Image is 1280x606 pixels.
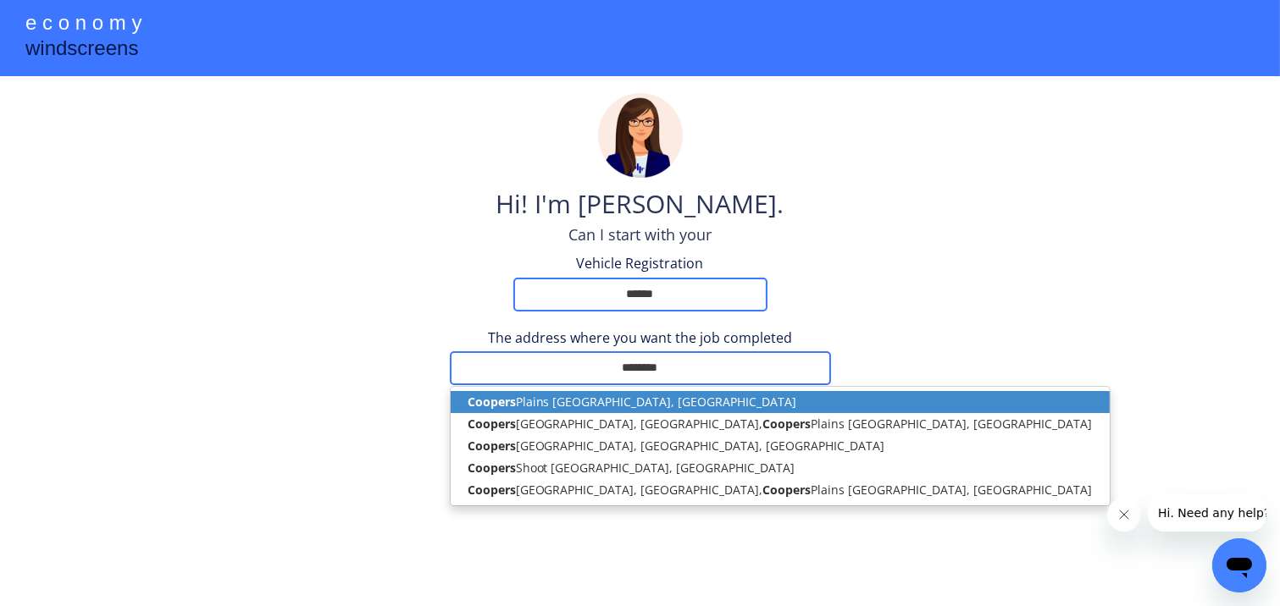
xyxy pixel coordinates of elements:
strong: Coopers [468,438,516,454]
div: Hi! I'm [PERSON_NAME]. [496,186,784,224]
iframe: Button to launch messaging window [1212,538,1266,592]
p: Plains [GEOGRAPHIC_DATA], [GEOGRAPHIC_DATA] [451,391,1110,413]
div: windscreens [25,34,138,67]
p: [GEOGRAPHIC_DATA], [GEOGRAPHIC_DATA], Plains [GEOGRAPHIC_DATA], [GEOGRAPHIC_DATA] [451,479,1110,501]
strong: Coopers [763,416,812,432]
strong: Coopers [468,416,516,432]
div: e c o n o m y [25,8,141,41]
strong: Coopers [468,482,516,498]
strong: Coopers [468,394,516,410]
strong: Coopers [468,460,516,476]
iframe: Message from company [1148,494,1266,532]
div: The address where you want the job completed [450,328,831,347]
p: [GEOGRAPHIC_DATA], [GEOGRAPHIC_DATA], Plains [GEOGRAPHIC_DATA], [GEOGRAPHIC_DATA] [451,413,1110,435]
p: [GEOGRAPHIC_DATA], [GEOGRAPHIC_DATA], [GEOGRAPHIC_DATA] [451,435,1110,457]
p: Shoot [GEOGRAPHIC_DATA], [GEOGRAPHIC_DATA] [451,457,1110,479]
div: Vehicle Registration [556,254,725,273]
img: madeline.png [598,93,683,178]
span: Hi. Need any help? [10,12,122,25]
iframe: Close message [1107,498,1141,532]
div: Can I start with your [568,224,712,245]
strong: Coopers [763,482,812,498]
